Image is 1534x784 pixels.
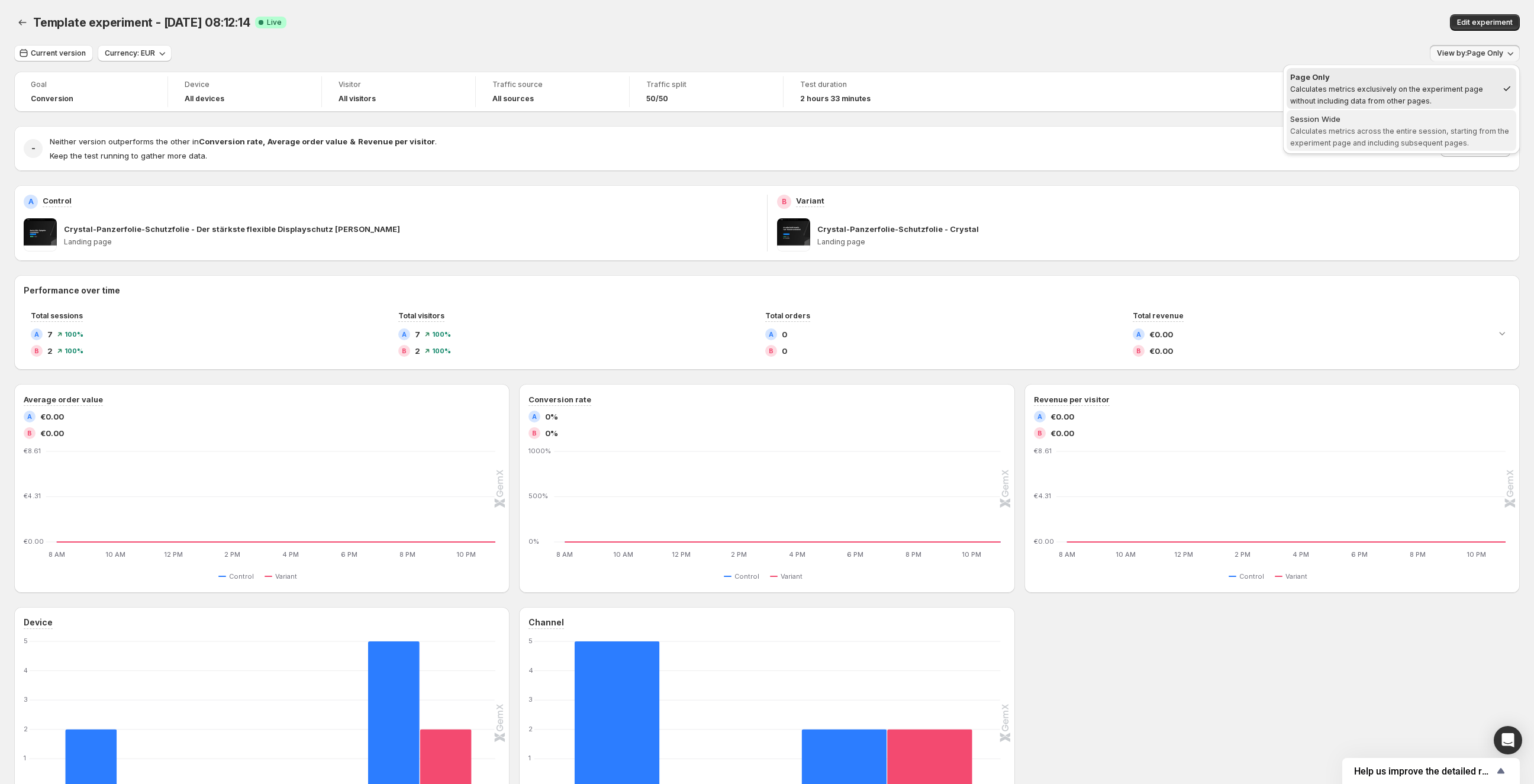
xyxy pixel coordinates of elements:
h2: B [782,197,787,207]
h3: Revenue per visitor [1034,393,1110,405]
text: 1 [528,754,531,762]
text: 3 [24,695,28,704]
h2: B [769,347,774,354]
a: Test duration2 hours 33 minutes [800,79,921,105]
span: Total orders [765,311,810,320]
h2: A [402,331,407,338]
text: 8 AM [1058,550,1075,559]
span: €0.00 [1050,411,1074,422]
h4: All devices [185,94,224,104]
h2: Performance over time [24,285,1510,296]
h2: A [532,413,537,420]
text: 2 [528,725,533,733]
span: 7 [47,328,53,340]
h2: A [1037,413,1042,420]
p: Landing page [817,237,1511,247]
h3: Channel [528,617,564,628]
text: 500% [528,492,548,500]
text: 4 PM [789,550,805,559]
text: 8 AM [49,550,65,559]
span: Live [267,18,282,27]
h3: Device [24,617,53,628]
span: View by: Page Only [1437,49,1503,58]
span: Control [229,572,254,581]
text: 2 [24,725,28,733]
span: €0.00 [1149,328,1173,340]
text: 10 AM [613,550,633,559]
text: €8.61 [24,447,41,455]
h2: A [769,331,774,338]
strong: , [263,137,265,146]
text: 5 [24,637,28,645]
p: Crystal-Panzerfolie-Schutzfolie - Crystal [817,223,979,235]
text: €0.00 [1034,537,1054,546]
text: 4 [528,666,533,675]
button: Expand chart [1494,325,1510,341]
h3: Average order value [24,393,103,405]
span: Currency: EUR [105,49,155,58]
span: 2 [415,345,420,357]
span: 100 % [65,347,83,354]
h3: Conversion rate [528,393,591,405]
button: Currency: EUR [98,45,172,62]
span: Traffic split [646,80,766,89]
text: 8 AM [557,550,573,559]
span: Total sessions [31,311,83,320]
button: Variant [770,569,807,583]
text: €8.61 [1034,447,1052,455]
span: Total revenue [1133,311,1184,320]
h4: All visitors [339,94,376,104]
text: 2 PM [731,550,747,559]
img: Crystal-Panzerfolie-Schutzfolie - Der stärkste flexible Displayschutz weiss [24,218,57,251]
span: Edit experiment [1457,18,1513,27]
span: 7 [415,328,420,340]
div: Open Intercom Messenger [1494,726,1522,754]
strong: Revenue per visitor [358,137,435,146]
text: 6 PM [847,550,863,559]
span: Control [1239,572,1264,581]
h2: B [34,347,39,354]
span: Variant [275,572,297,581]
text: 5 [528,637,533,645]
p: Crystal-Panzerfolie-Schutzfolie - Der stärkste flexible Displayschutz [PERSON_NAME] [64,223,400,235]
span: Variant [781,572,803,581]
text: 1000% [528,447,551,455]
text: 12 PM [672,550,691,559]
span: Control [734,572,759,581]
text: 12 PM [165,550,183,559]
span: 100 % [432,347,451,354]
text: 10 PM [1467,550,1486,559]
span: 2 [47,345,53,357]
text: 0% [528,537,539,546]
a: GoalConversion [31,79,151,105]
a: VisitorAll visitors [339,79,459,105]
span: Variant [1285,572,1307,581]
text: 2 PM [1235,550,1251,559]
span: 100 % [65,331,83,338]
text: 6 PM [1351,550,1368,559]
button: Back [14,14,31,31]
button: Control [724,569,764,583]
a: DeviceAll devices [185,79,305,105]
text: €0.00 [24,537,44,546]
h4: All sources [492,94,534,104]
text: 4 PM [282,550,299,559]
text: 8 PM [1410,550,1426,559]
button: View by:Page Only [1430,45,1520,62]
button: Variant [1275,569,1312,583]
text: 6 PM [341,550,357,559]
span: 0 [782,328,787,340]
text: 10 PM [457,550,476,559]
span: 0% [545,427,558,439]
span: €0.00 [1050,427,1074,439]
text: 1 [24,754,26,762]
p: Landing page [64,237,758,247]
h2: B [1136,347,1141,354]
span: Total visitors [398,311,444,320]
text: 12 PM [1174,550,1193,559]
button: Show survey - Help us improve the detailed report for A/B campaigns [1354,764,1508,778]
span: €0.00 [40,427,64,439]
strong: Average order value [268,137,347,146]
h2: - [31,143,36,154]
button: Control [218,569,259,583]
